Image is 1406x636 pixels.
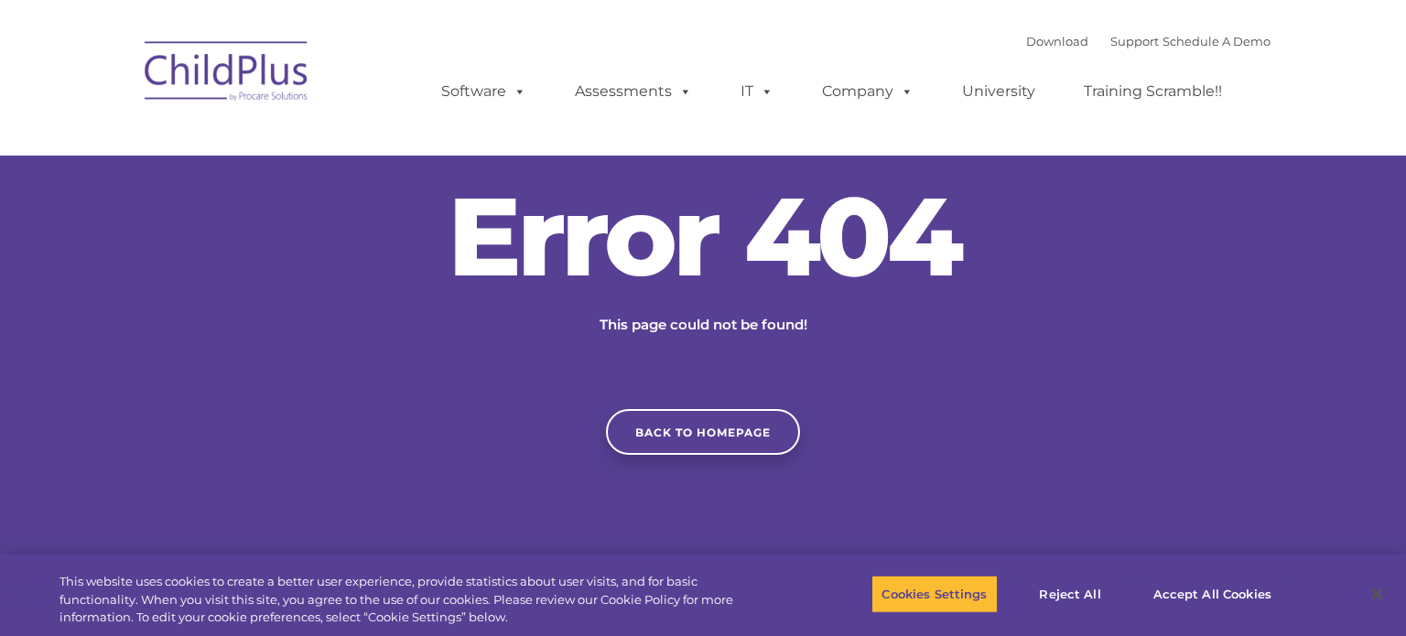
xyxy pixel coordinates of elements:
font: | [1026,34,1271,49]
a: Training Scramble!! [1065,73,1240,110]
h2: Error 404 [428,181,978,291]
a: Assessments [557,73,710,110]
a: Back to homepage [606,409,800,455]
button: Cookies Settings [871,575,997,613]
img: ChildPlus by Procare Solutions [135,28,319,120]
p: This page could not be found! [511,314,895,336]
button: Accept All Cookies [1143,575,1282,613]
a: IT [722,73,792,110]
a: University [944,73,1054,110]
button: Reject All [1013,575,1128,613]
a: Download [1026,34,1088,49]
a: Support [1110,34,1159,49]
a: Software [423,73,545,110]
a: Company [804,73,932,110]
button: Close [1357,574,1397,614]
div: This website uses cookies to create a better user experience, provide statistics about user visit... [59,573,773,627]
a: Schedule A Demo [1163,34,1271,49]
